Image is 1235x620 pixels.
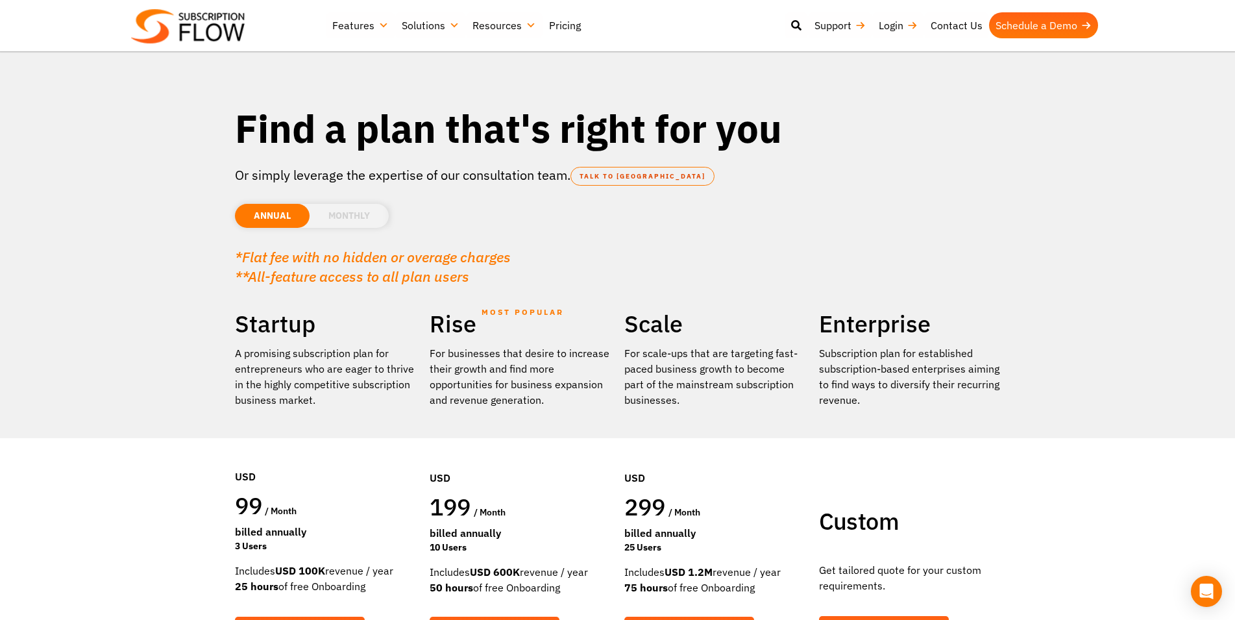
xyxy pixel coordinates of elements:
[543,12,587,38] a: Pricing
[326,12,395,38] a: Features
[235,345,417,408] p: A promising subscription plan for entrepreneurs who are eager to thrive in the highly competitive...
[430,345,611,408] div: For businesses that desire to increase their growth and find more opportunities for business expa...
[668,506,700,518] span: / month
[466,12,543,38] a: Resources
[131,9,245,43] img: Subscriptionflow
[872,12,924,38] a: Login
[624,491,666,522] span: 299
[924,12,989,38] a: Contact Us
[624,345,806,408] div: For scale-ups that are targeting fast-paced business growth to become part of the mainstream subs...
[665,565,713,578] strong: USD 1.2M
[430,525,611,541] div: Billed Annually
[310,204,389,228] li: MONTHLY
[819,309,1001,339] h2: Enterprise
[275,564,325,577] strong: USD 100K
[470,565,520,578] strong: USD 600K
[570,167,715,186] a: TALK TO [GEOGRAPHIC_DATA]
[624,581,668,594] strong: 75 hours
[819,345,1001,408] p: Subscription plan for established subscription-based enterprises aiming to find ways to diversify...
[430,564,611,595] div: Includes revenue / year of free Onboarding
[474,506,506,518] span: / month
[430,581,473,594] strong: 50 hours
[624,525,806,541] div: Billed Annually
[1191,576,1222,607] div: Open Intercom Messenger
[235,563,417,594] div: Includes revenue / year of free Onboarding
[482,297,564,327] span: MOST POPULAR
[235,204,310,228] li: ANNUAL
[819,562,1001,593] p: Get tailored quote for your custom requirements.
[819,506,899,536] span: Custom
[395,12,466,38] a: Solutions
[235,580,278,593] strong: 25 hours
[235,166,1001,185] p: Or simply leverage the expertise of our consultation team.
[624,564,806,595] div: Includes revenue / year of free Onboarding
[430,431,611,492] div: USD
[624,431,806,492] div: USD
[989,12,1098,38] a: Schedule a Demo
[235,247,511,266] em: *Flat fee with no hidden or overage charges
[624,309,806,339] h2: Scale
[624,541,806,554] div: 25 Users
[235,490,263,521] span: 99
[235,309,417,339] h2: Startup
[235,539,417,553] div: 3 Users
[235,430,417,491] div: USD
[430,309,611,339] h2: Rise
[430,491,471,522] span: 199
[430,541,611,554] div: 10 Users
[235,104,1001,153] h1: Find a plan that's right for you
[235,267,469,286] em: **All-feature access to all plan users
[808,12,872,38] a: Support
[235,524,417,539] div: Billed Annually
[265,505,297,517] span: / month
